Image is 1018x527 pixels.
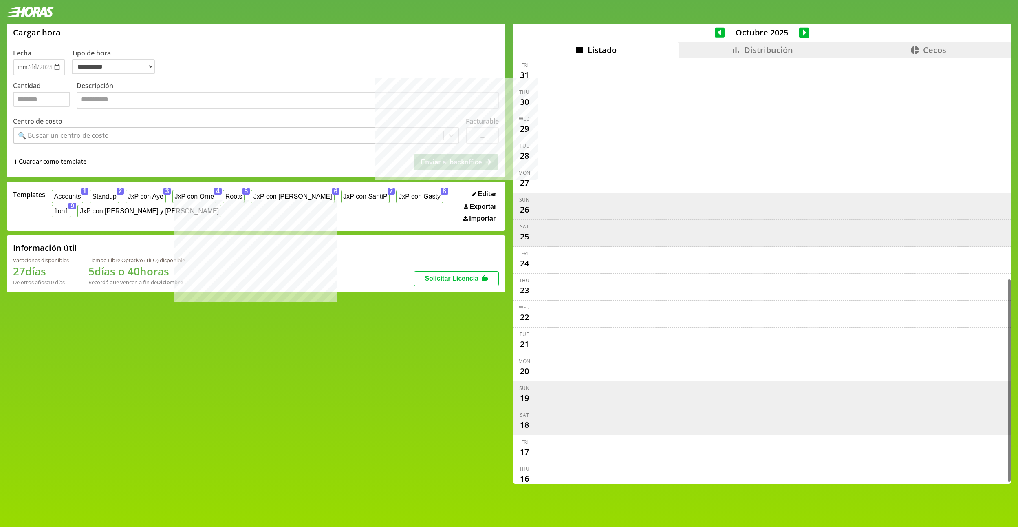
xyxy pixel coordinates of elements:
button: Standup2 [90,190,119,203]
div: Wed [519,115,530,122]
button: Editar [469,190,499,198]
span: 8 [441,188,448,195]
span: +Guardar como template [13,157,86,166]
div: Thu [519,277,529,284]
div: Sat [520,412,529,418]
img: logotipo [7,7,54,17]
h1: 27 días [13,264,69,279]
span: 6 [332,188,340,195]
div: 🔍 Buscar un centro de costo [18,131,109,140]
b: Diciembre [157,279,183,286]
span: Templates [13,190,45,199]
label: Facturable [466,117,499,126]
select: Tipo de hora [72,59,155,74]
span: 4 [214,188,222,195]
div: Fri [521,62,528,69]
label: Tipo de hora [72,49,161,75]
span: Exportar [469,203,496,210]
span: Editar [478,190,496,198]
span: + [13,157,18,166]
span: 1 [81,188,89,195]
button: Solicitar Licencia [414,271,499,286]
div: Sun [519,385,529,392]
label: Descripción [77,81,499,111]
div: Wed [519,304,530,311]
span: Solicitar Licencia [425,275,478,282]
div: 22 [518,311,531,324]
div: 21 [518,338,531,351]
div: Tiempo Libre Optativo (TiLO) disponible [88,257,185,264]
h2: Información útil [13,242,77,253]
div: 26 [518,203,531,216]
div: Mon [518,358,530,365]
div: Mon [518,169,530,176]
div: Vacaciones disponibles [13,257,69,264]
input: Cantidad [13,92,70,107]
div: Thu [519,89,529,95]
div: 23 [518,284,531,297]
button: JxP con [PERSON_NAME] y [PERSON_NAME] [77,205,221,217]
span: Cecos [923,44,946,55]
div: 25 [518,230,531,243]
div: Fri [521,250,528,257]
span: Distribución [744,44,793,55]
div: Sun [519,196,529,203]
div: 16 [518,472,531,485]
div: Thu [519,465,529,472]
span: 5 [242,188,250,195]
span: 9 [68,203,76,209]
div: 17 [518,445,531,458]
span: Octubre 2025 [725,27,799,38]
div: 19 [518,392,531,405]
label: Cantidad [13,81,77,111]
button: JxP con Gasty8 [396,190,443,203]
div: Fri [521,438,528,445]
span: 3 [163,188,171,195]
button: 1on19 [52,205,71,217]
div: 18 [518,418,531,432]
div: 20 [518,365,531,378]
span: 2 [117,188,124,195]
div: 30 [518,95,531,108]
span: 7 [388,188,395,195]
span: Importar [469,215,496,222]
div: 24 [518,257,531,270]
div: 28 [518,149,531,162]
div: Recordá que vencen a fin de [88,279,185,286]
button: JxP con Aye3 [126,190,166,203]
div: 29 [518,122,531,135]
button: Accounts1 [52,190,83,203]
div: 31 [518,69,531,82]
button: Exportar [461,203,499,211]
button: JxP con Orne4 [172,190,216,203]
button: JxP con SantiP7 [341,190,390,203]
h1: 5 días o 40 horas [88,264,185,279]
button: JxP con [PERSON_NAME]6 [251,190,334,203]
textarea: Descripción [77,92,499,109]
div: scrollable content [513,58,1011,483]
div: Tue [520,331,529,338]
h1: Cargar hora [13,27,61,38]
div: Sat [520,223,529,230]
div: De otros años: 10 días [13,279,69,286]
label: Centro de costo [13,117,62,126]
div: Tue [520,142,529,149]
div: 27 [518,176,531,189]
button: Roots5 [223,190,245,203]
span: Listado [588,44,617,55]
label: Fecha [13,49,31,58]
